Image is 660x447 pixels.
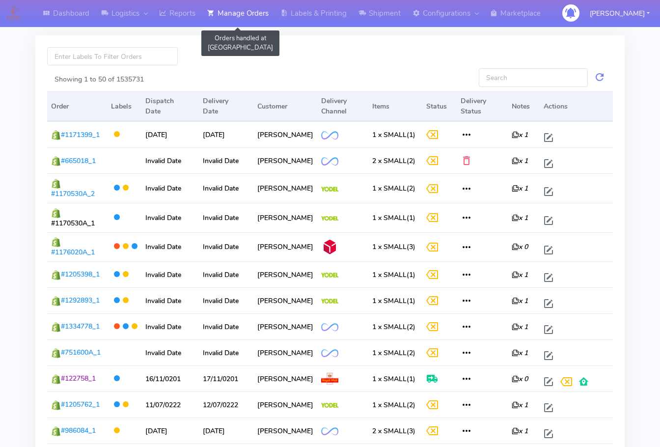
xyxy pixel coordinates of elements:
td: [PERSON_NAME] [253,313,317,339]
th: Customer [253,91,317,121]
td: Invalid Date [141,173,199,203]
th: Labels [107,91,141,121]
td: [DATE] [199,418,253,444]
td: Invalid Date [141,287,199,313]
span: (1) [372,130,415,140]
td: [PERSON_NAME] [253,287,317,313]
td: [PERSON_NAME] [253,339,317,365]
span: 2 x SMALL [372,426,407,436]
span: #1205762_1 [61,400,100,409]
span: 1 x SMALL [372,130,407,140]
input: Enter Labels To Filter Orders [47,47,178,65]
th: Status [422,91,457,121]
i: x 1 [512,156,528,166]
td: [PERSON_NAME] [253,365,317,391]
span: 1 x SMALL [372,400,407,410]
i: x 1 [512,130,528,140]
span: (2) [372,184,415,193]
span: #665018_1 [61,156,96,166]
span: 1 x SMALL [372,242,407,251]
th: Delivery Channel [317,91,368,121]
img: OnFleet [321,323,338,332]
td: [PERSON_NAME] [253,391,317,418]
img: Yodel [321,187,338,192]
span: #122758_1 [61,374,96,383]
td: Invalid Date [141,313,199,339]
span: 2 x SMALL [372,156,407,166]
span: (3) [372,242,415,251]
span: (1) [372,296,415,306]
span: #1292893_1 [61,296,100,305]
th: Items [368,91,422,121]
img: OnFleet [321,131,338,140]
i: x 0 [512,374,528,384]
td: [PERSON_NAME] [253,261,317,287]
td: Invalid Date [141,339,199,365]
span: #1170530A_2 [51,189,95,198]
img: OnFleet [321,349,338,358]
th: Dispatch Date [141,91,199,121]
img: Yodel [321,273,338,278]
td: 17/11/0201 [199,365,253,391]
span: (1) [372,374,415,384]
td: [DATE] [141,418,199,444]
td: [PERSON_NAME] [253,203,317,232]
span: 1 x SMALL [372,296,407,306]
i: x 0 [512,242,528,251]
td: Invalid Date [199,261,253,287]
td: 12/07/0222 [199,391,253,418]
td: [PERSON_NAME] [253,173,317,203]
i: x 1 [512,322,528,332]
span: #1171399_1 [61,130,100,140]
i: x 1 [512,348,528,358]
i: x 1 [512,270,528,279]
span: 1 x SMALL [372,213,407,223]
i: x 1 [512,184,528,193]
img: OnFleet [321,427,338,436]
span: #986084_1 [61,426,96,435]
span: (2) [372,400,415,410]
td: 16/11/0201 [141,365,199,391]
td: 11/07/0222 [141,391,199,418]
span: (1) [372,213,415,223]
td: Invalid Date [141,203,199,232]
td: Invalid Date [141,232,199,262]
td: Invalid Date [199,232,253,262]
span: 1 x SMALL [372,184,407,193]
span: (2) [372,322,415,332]
i: x 1 [512,426,528,436]
img: Yodel [321,216,338,221]
i: x 1 [512,213,528,223]
span: #1176020A_1 [51,248,95,257]
th: Order [47,91,107,121]
span: #1170530A_1 [51,219,95,228]
span: (1) [372,270,415,279]
td: Invalid Date [199,339,253,365]
span: 1 x SMALL [372,270,407,279]
label: Showing 1 to 50 of 1535731 [55,74,144,84]
span: #1334778_1 [61,322,100,331]
td: Invalid Date [199,147,253,173]
span: 1 x SMALL [372,322,407,332]
button: [PERSON_NAME] [582,3,657,24]
th: Actions [540,91,613,121]
i: x 1 [512,400,528,410]
th: Delivery Date [199,91,253,121]
img: OnFleet [321,157,338,166]
span: #751600A_1 [61,348,101,357]
span: #1205398_1 [61,270,100,279]
td: [DATE] [141,121,199,147]
input: Search [479,68,588,86]
th: Notes [508,91,540,121]
td: [PERSON_NAME] [253,232,317,262]
span: (2) [372,348,415,358]
td: Invalid Date [141,147,199,173]
td: Invalid Date [199,313,253,339]
img: Yodel [321,403,338,408]
td: [PERSON_NAME] [253,121,317,147]
span: 1 x SMALL [372,374,407,384]
td: Invalid Date [199,173,253,203]
td: [PERSON_NAME] [253,147,317,173]
td: [PERSON_NAME] [253,418,317,444]
img: Yodel [321,299,338,304]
